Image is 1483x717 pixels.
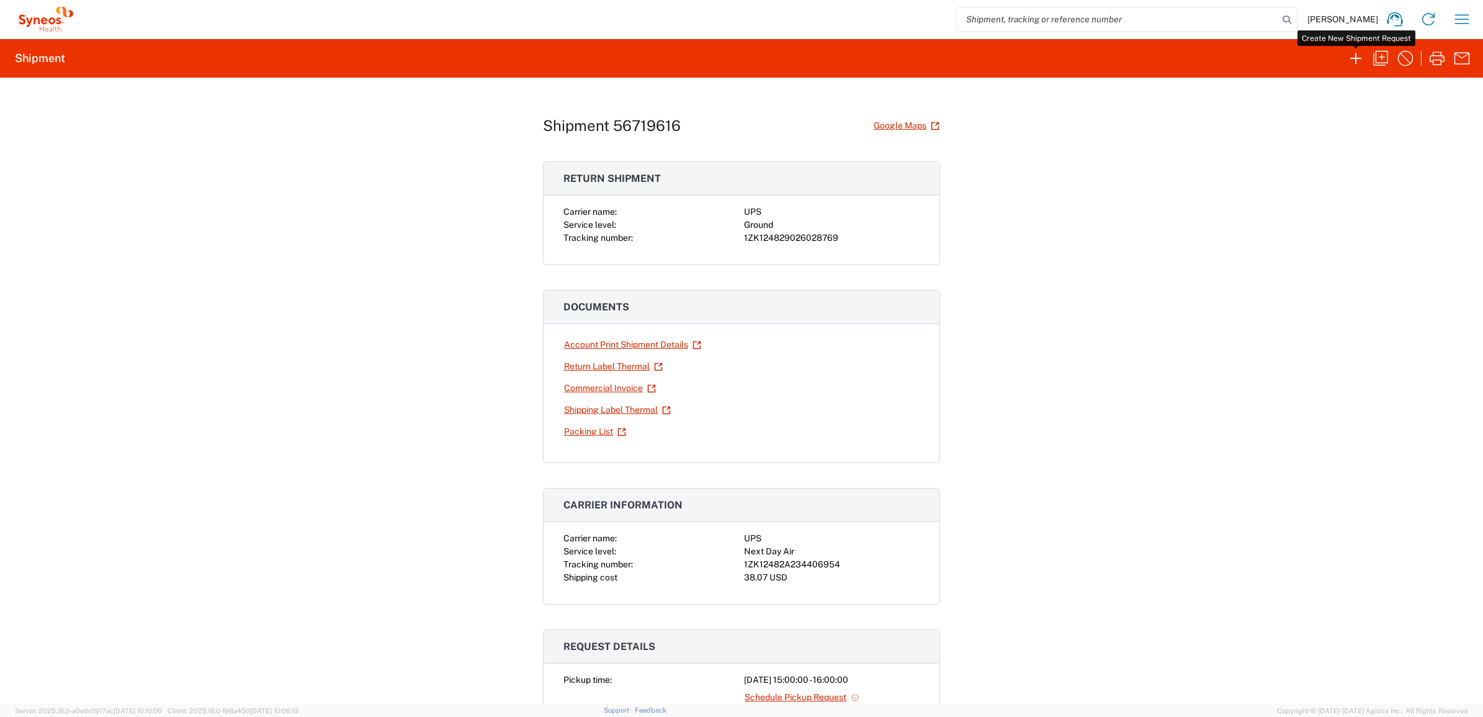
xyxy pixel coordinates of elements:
div: Ground [744,219,920,232]
a: Feedback [635,706,666,714]
a: Schedule Pickup Request [744,687,860,708]
span: Documents [563,301,629,313]
div: Next Day Air [744,545,920,558]
a: Support [604,706,635,714]
a: Commercial Invoice [563,377,656,399]
span: Tracking number: [563,233,633,243]
span: Copyright © [DATE]-[DATE] Agistix Inc., All Rights Reserved [1277,705,1468,716]
span: Server: 2025.18.0-a0edd1917ac [15,707,162,715]
div: 1ZK12482A234406954 [744,558,920,571]
a: Packing List [563,421,627,443]
span: [DATE] 10:10:00 [114,707,162,715]
span: Service level: [563,546,616,556]
div: UPS [744,205,920,219]
a: Google Maps [873,115,940,137]
span: Request details [563,641,655,652]
div: UPS [744,532,920,545]
h2: Shipment [15,51,65,66]
a: Return Label Thermal [563,356,663,377]
span: Return shipment [563,173,661,184]
span: Service level: [563,220,616,230]
span: Tracking number: [563,559,633,569]
a: Shipping Label Thermal [563,399,671,421]
span: Pickup time: [563,675,612,685]
div: [DATE] 15:00:00 - 16:00:00 [744,674,920,687]
input: Shipment, tracking or reference number [957,7,1278,31]
span: Carrier information [563,499,683,511]
span: Carrier name: [563,207,617,217]
span: [PERSON_NAME] [1307,14,1378,25]
div: 1ZK124829026028769 [744,232,920,245]
span: [DATE] 10:06:13 [250,707,298,715]
h1: Shipment 56719616 [543,117,681,135]
span: Carrier name: [563,533,617,543]
span: Client: 2025.18.0-198a450 [168,707,298,715]
a: Account Print Shipment Details [563,334,702,356]
span: Shipping cost [563,572,617,582]
div: 38.07 USD [744,571,920,584]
